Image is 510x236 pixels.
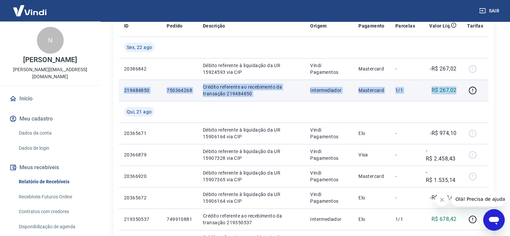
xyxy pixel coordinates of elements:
[358,173,385,180] p: Mastercard
[16,126,92,140] a: Dados da conta
[16,190,92,204] a: Recebíveis Futuros Online
[395,194,415,201] p: -
[430,194,456,202] p: -R$ 678,42
[310,127,348,140] p: Vindi Pagamentos
[203,22,225,29] p: Descrição
[124,173,156,180] p: 20366920
[358,216,385,223] p: Elo
[167,216,192,223] p: 749910881
[8,91,92,106] a: Início
[483,209,505,231] iframe: Botão para abrir a janela de mensagens
[124,22,129,29] p: ID
[432,215,457,223] p: R$ 678,42
[310,216,348,223] p: Intermediador
[358,65,385,72] p: Mastercard
[395,22,415,29] p: Parcelas
[435,193,449,206] iframe: Fechar mensagem
[8,0,52,21] img: Vindi
[23,56,77,63] p: [PERSON_NAME]
[127,108,152,115] span: Qui, 21 ago
[124,151,156,158] p: 20366879
[426,147,456,163] p: -R$ 2.458,43
[426,168,456,184] p: -R$ 1.535,14
[358,22,385,29] p: Pagamento
[395,151,415,158] p: -
[124,65,156,72] p: 20386842
[16,175,92,189] a: Relatório de Recebíveis
[203,84,299,97] p: Crédito referente ao recebimento da transação 219484850
[203,127,299,140] p: Débito referente à liquidação da UR 15906164 via CIP
[203,170,299,183] p: Débito referente à liquidação da UR 15907365 via CIP
[310,62,348,76] p: Vindi Pagamentos
[167,22,182,29] p: Pedido
[395,130,415,137] p: -
[4,5,56,10] span: Olá! Precisa de ajuda?
[310,87,348,94] p: Intermediador
[124,194,156,201] p: 20365672
[16,220,92,234] a: Disponibilização de agenda
[127,44,152,51] span: Sex, 22 ago
[124,87,156,94] p: 219484850
[395,216,415,223] p: 1/1
[467,22,483,29] p: Tarifas
[429,22,451,29] p: Valor Líq.
[358,151,385,158] p: Visa
[167,87,192,94] p: 750364268
[358,194,385,201] p: Elo
[203,62,299,76] p: Débito referente à liquidação da UR 15924593 via CIP
[451,192,505,206] iframe: Mensagem da empresa
[203,191,299,204] p: Débito referente à liquidação da UR 15906164 via CIP
[395,173,415,180] p: -
[358,130,385,137] p: Elo
[430,65,456,73] p: -R$ 267,02
[8,111,92,126] button: Meu cadastro
[37,27,64,54] div: N
[310,22,327,29] p: Origem
[16,205,92,219] a: Contratos com credores
[203,213,299,226] p: Crédito referente ao recebimento da transação 219350537
[430,129,456,137] p: -R$ 974,10
[5,66,95,80] p: [PERSON_NAME][EMAIL_ADDRESS][DOMAIN_NAME]
[124,130,156,137] p: 20365671
[203,148,299,161] p: Débito referente à liquidação da UR 15907328 via CIP
[478,5,502,17] button: Sair
[358,87,385,94] p: Mastercard
[8,160,92,175] button: Meus recebíveis
[124,216,156,223] p: 219350537
[310,191,348,204] p: Vindi Pagamentos
[16,141,92,155] a: Dados de login
[310,148,348,161] p: Vindi Pagamentos
[395,87,415,94] p: 1/1
[432,86,457,94] p: R$ 267,02
[310,170,348,183] p: Vindi Pagamentos
[395,65,415,72] p: -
